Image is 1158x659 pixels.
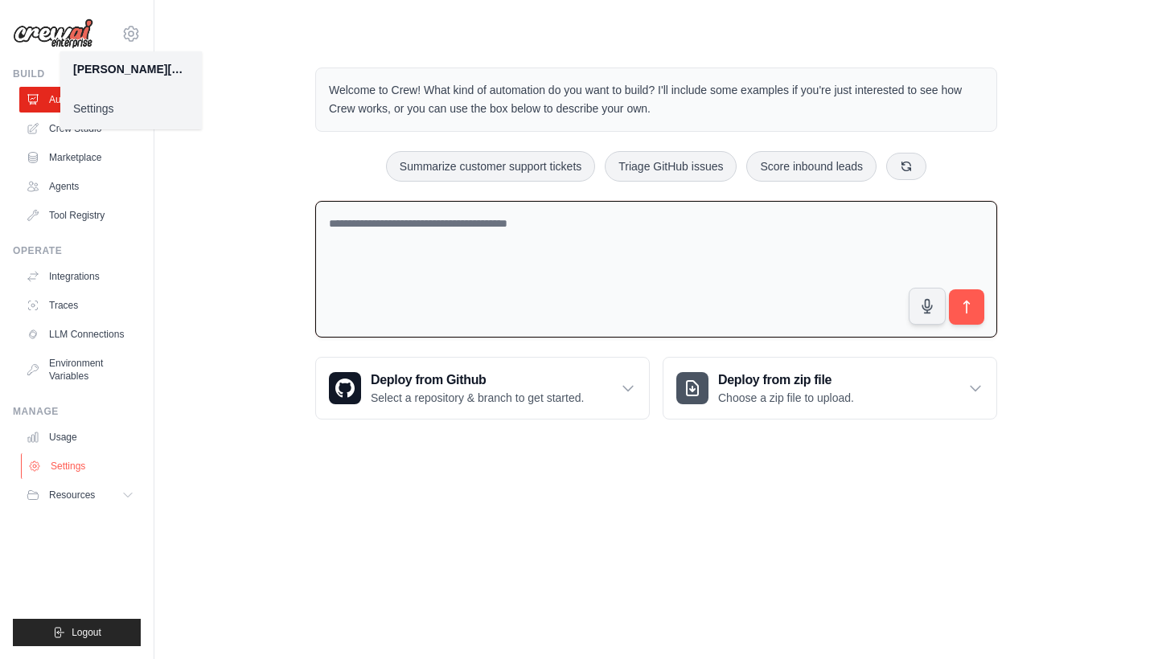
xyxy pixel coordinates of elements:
[19,350,141,389] a: Environment Variables
[19,482,141,508] button: Resources
[19,293,141,318] a: Traces
[718,390,854,406] p: Choose a zip file to upload.
[605,151,737,182] button: Triage GitHub issues
[371,370,584,390] h3: Deploy from Github
[329,81,983,118] p: Welcome to Crew! What kind of automation do you want to build? I'll include some examples if you'...
[49,489,95,501] span: Resources
[13,405,141,418] div: Manage
[19,203,141,228] a: Tool Registry
[19,87,141,113] a: Automations
[13,619,141,646] button: Logout
[19,174,141,199] a: Agents
[19,321,141,347] a: LLM Connections
[718,370,854,390] h3: Deploy from zip file
[73,61,189,77] div: [PERSON_NAME][EMAIL_ADDRESS][DOMAIN_NAME]
[19,424,141,450] a: Usage
[19,116,141,141] a: Crew Studio
[1078,582,1158,659] iframe: Chat Widget
[72,626,101,639] span: Logout
[386,151,595,182] button: Summarize customer support tickets
[13,244,141,257] div: Operate
[13,18,93,49] img: Logo
[19,145,141,170] a: Marketplace
[371,390,584,406] p: Select a repository & branch to get started.
[746,151,877,182] button: Score inbound leads
[13,68,141,80] div: Build
[21,453,142,479] a: Settings
[60,94,202,123] a: Settings
[19,264,141,289] a: Integrations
